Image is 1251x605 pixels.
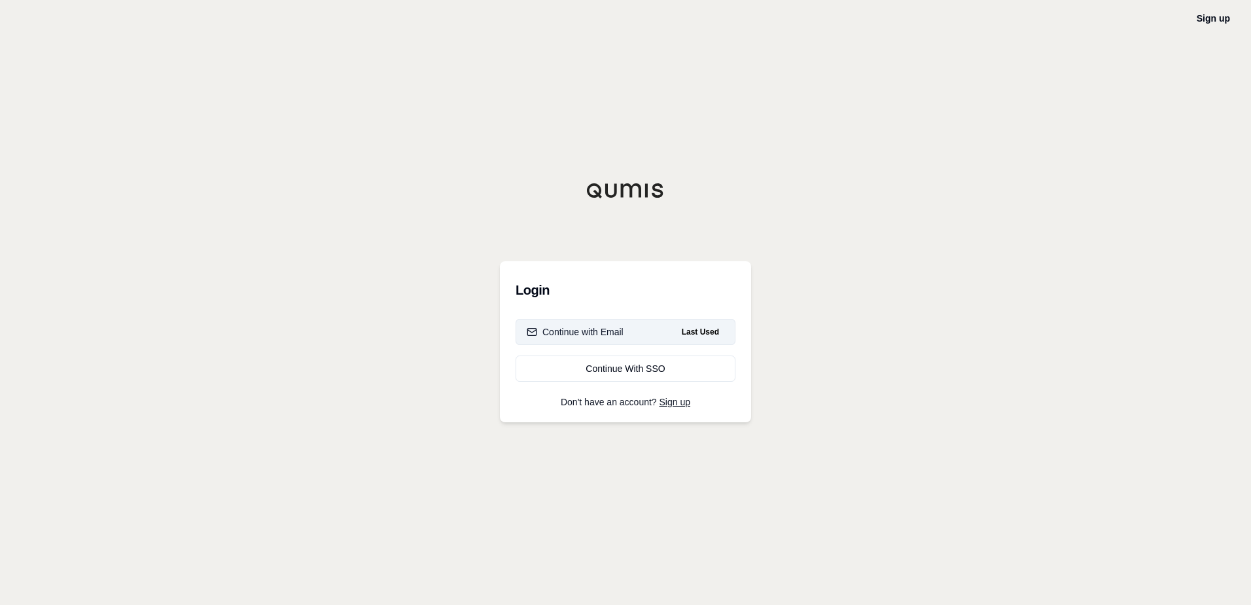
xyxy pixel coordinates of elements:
[516,277,735,303] h3: Login
[677,324,724,340] span: Last Used
[586,183,665,198] img: Qumis
[1197,13,1230,24] a: Sign up
[516,397,735,407] p: Don't have an account?
[527,325,624,339] div: Continue with Email
[660,397,690,407] a: Sign up
[516,356,735,382] a: Continue With SSO
[527,362,724,375] div: Continue With SSO
[516,319,735,345] button: Continue with EmailLast Used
